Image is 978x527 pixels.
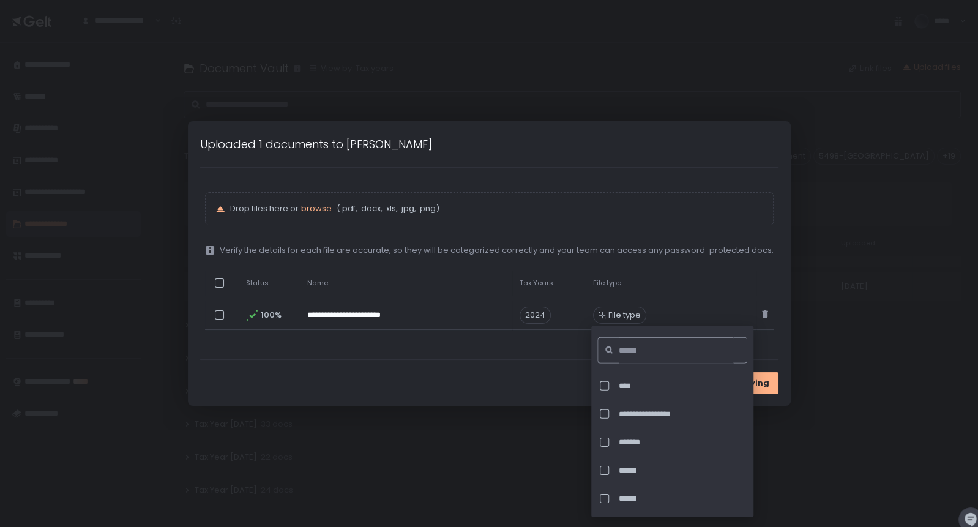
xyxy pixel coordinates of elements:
span: Tax Years [520,278,553,288]
p: Drop files here or [230,203,763,214]
span: File type [608,310,641,321]
h1: Uploaded 1 documents to [PERSON_NAME] [200,136,432,152]
span: 100% [261,310,280,321]
span: (.pdf, .docx, .xls, .jpg, .png) [334,203,439,214]
span: Status [246,278,269,288]
span: Name [307,278,328,288]
span: Verify the details for each file are accurate, so they will be categorized correctly and your tea... [220,245,774,256]
button: browse [301,203,332,214]
span: 2024 [520,307,551,324]
span: File type [593,278,621,288]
